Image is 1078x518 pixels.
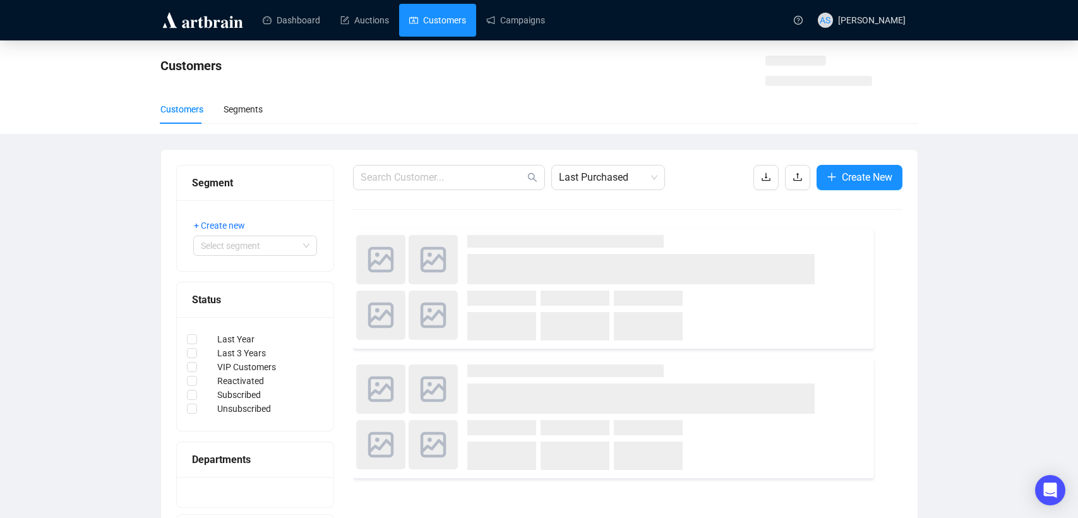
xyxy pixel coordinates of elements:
[356,420,405,469] img: photo.svg
[820,13,830,27] span: AS
[409,235,458,284] img: photo.svg
[197,332,260,346] span: Last Year
[559,166,657,190] span: Last Purchased
[486,4,545,37] a: Campaigns
[842,169,892,185] span: Create New
[224,102,263,116] div: Segments
[340,4,389,37] a: Auctions
[409,420,458,469] img: photo.svg
[197,360,281,374] span: VIP Customers
[409,364,458,414] img: photo.svg
[761,172,771,182] span: download
[356,364,405,414] img: photo.svg
[192,292,318,308] div: Status
[527,172,537,183] span: search
[197,374,269,388] span: Reactivated
[409,4,466,37] a: Customers
[263,4,320,37] a: Dashboard
[192,175,318,191] div: Segment
[838,15,906,25] span: [PERSON_NAME]
[197,402,276,416] span: Unsubscribed
[193,215,255,236] button: + Create new
[827,172,837,182] span: plus
[794,16,803,25] span: question-circle
[192,452,318,467] div: Departments
[1035,475,1065,505] div: Open Intercom Messenger
[361,170,525,185] input: Search Customer...
[356,235,405,284] img: photo.svg
[160,58,222,73] span: Customers
[194,219,245,232] span: + Create new
[356,291,405,340] img: photo.svg
[160,10,245,30] img: logo
[197,388,266,402] span: Subscribed
[197,346,271,360] span: Last 3 Years
[817,165,902,190] button: Create New
[793,172,803,182] span: upload
[160,102,203,116] div: Customers
[409,291,458,340] img: photo.svg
